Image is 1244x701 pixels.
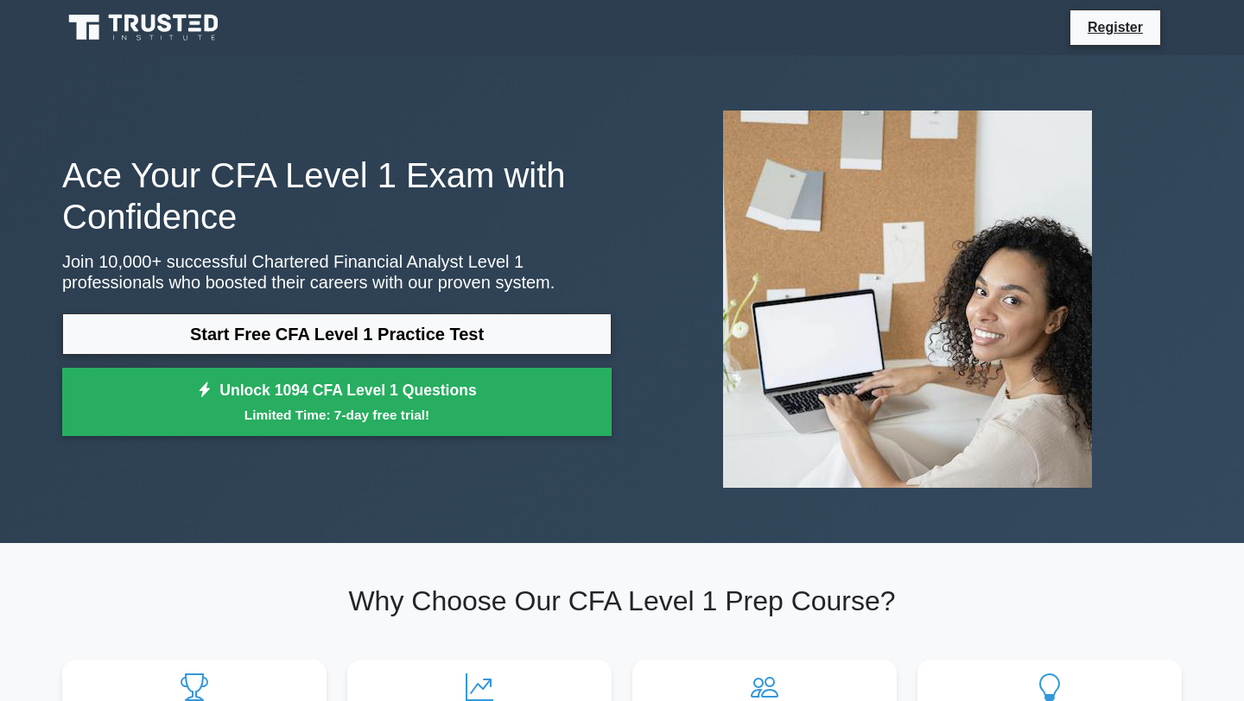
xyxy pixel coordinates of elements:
small: Limited Time: 7-day free trial! [84,405,590,425]
a: Start Free CFA Level 1 Practice Test [62,313,612,355]
a: Unlock 1094 CFA Level 1 QuestionsLimited Time: 7-day free trial! [62,368,612,437]
p: Join 10,000+ successful Chartered Financial Analyst Level 1 professionals who boosted their caree... [62,251,612,293]
h2: Why Choose Our CFA Level 1 Prep Course? [62,584,1182,617]
h1: Ace Your CFA Level 1 Exam with Confidence [62,155,612,237]
a: Register [1077,16,1153,38]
